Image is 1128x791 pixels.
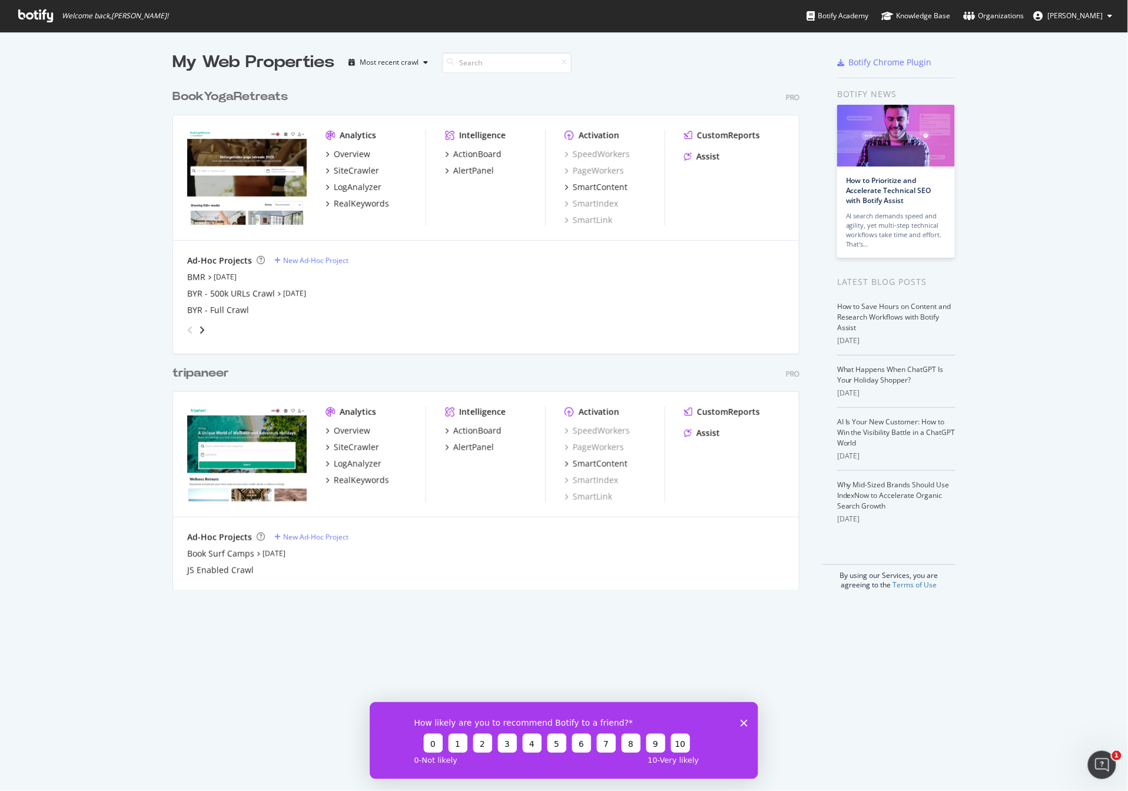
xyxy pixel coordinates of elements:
[684,427,720,439] a: Assist
[334,458,381,470] div: LogAnalyzer
[187,531,252,543] div: Ad-Hoc Projects
[837,417,956,448] a: AI Is Your New Customer: How to Win the Visibility Battle in a ChatGPT World
[786,369,799,379] div: Pro
[697,406,760,418] div: CustomReports
[274,255,349,265] a: New Ad-Hoc Project
[172,88,293,105] a: BookYogaRetreats
[837,514,956,524] div: [DATE]
[1024,6,1122,25] button: [PERSON_NAME]
[263,549,286,559] a: [DATE]
[334,198,389,210] div: RealKeywords
[326,148,370,160] a: Overview
[684,129,760,141] a: CustomReports
[187,288,275,300] a: BYR - 500k URLs Crawl
[187,564,254,576] a: JS Enabled Crawl
[283,288,306,298] a: [DATE]
[326,425,370,437] a: Overview
[187,271,205,283] a: BMR
[172,88,288,105] div: BookYogaRetreats
[445,441,494,453] a: AlertPanel
[1088,751,1116,779] iframe: Intercom live chat
[579,129,619,141] div: Activation
[849,56,932,68] div: Botify Chrome Plugin
[370,702,758,779] iframe: Survey from Botify
[565,181,628,193] a: SmartContent
[837,364,944,385] a: What Happens When ChatGPT Is Your Holiday Shopper?
[837,105,955,167] img: How to Prioritize and Accelerate Technical SEO with Botify Assist
[579,406,619,418] div: Activation
[846,211,946,249] div: AI search demands speed and agility, yet multi-step technical workflows take time and effort. Tha...
[187,255,252,267] div: Ad-Hoc Projects
[1048,11,1103,21] span: Emma Hartley
[283,255,349,265] div: New Ad-Hoc Project
[360,59,419,66] div: Most recent crawl
[837,480,950,511] a: Why Mid-Sized Brands Should Use IndexNow to Accelerate Organic Search Growth
[893,580,937,590] a: Terms of Use
[172,74,809,590] div: grid
[697,129,760,141] div: CustomReports
[344,53,433,72] button: Most recent crawl
[696,151,720,162] div: Assist
[684,151,720,162] a: Assist
[183,321,198,340] div: angle-left
[882,10,951,22] div: Knowledge Base
[62,11,168,21] span: Welcome back, [PERSON_NAME] !
[565,165,624,177] a: PageWorkers
[326,441,379,453] a: SiteCrawler
[565,425,630,437] a: SpeedWorkers
[837,451,956,461] div: [DATE]
[565,441,624,453] a: PageWorkers
[187,406,307,501] img: tripaneer.com
[187,129,307,225] img: bookyogaretreats.com
[198,324,206,336] div: angle-right
[445,148,502,160] a: ActionBoard
[334,148,370,160] div: Overview
[565,148,630,160] a: SpeedWorkers
[565,491,612,503] a: SmartLink
[214,272,237,282] a: [DATE]
[565,214,612,226] a: SmartLink
[837,275,956,288] div: Latest Blog Posts
[445,165,494,177] a: AlertPanel
[565,474,618,486] a: SmartIndex
[837,88,956,101] div: Botify news
[807,10,869,22] div: Botify Academy
[326,474,389,486] a: RealKeywords
[459,129,506,141] div: Intelligence
[565,198,618,210] a: SmartIndex
[453,165,494,177] div: AlertPanel
[283,532,349,542] div: New Ad-Hoc Project
[565,458,628,470] a: SmartContent
[326,181,381,193] a: LogAnalyzer
[837,388,956,398] div: [DATE]
[187,304,249,316] a: BYR - Full Crawl
[1112,751,1122,760] span: 1
[453,148,502,160] div: ActionBoard
[334,425,370,437] div: Overview
[837,56,932,68] a: Botify Chrome Plugin
[340,406,376,418] div: Analytics
[274,532,349,542] a: New Ad-Hoc Project
[964,10,1024,22] div: Organizations
[172,365,234,382] a: tripaneer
